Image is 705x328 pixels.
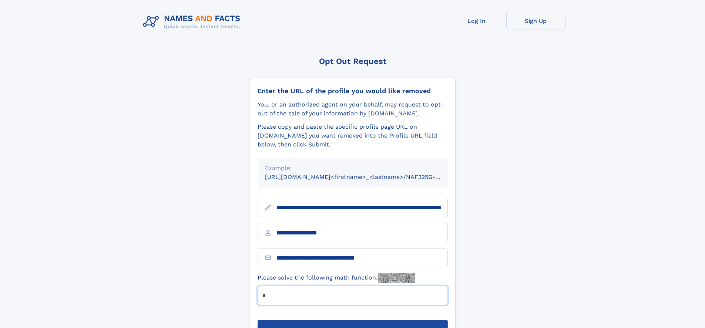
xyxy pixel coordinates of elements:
[140,12,246,32] img: Logo Names and Facts
[258,87,448,95] div: Enter the URL of the profile you would like removed
[506,12,565,30] a: Sign Up
[250,57,456,66] div: Opt Out Request
[258,100,448,118] div: You, or an authorized agent on your behalf, may request to opt-out of the sale of your informatio...
[258,122,448,149] div: Please copy and paste the specific profile page URL on [DOMAIN_NAME] you want removed into the Pr...
[447,12,506,30] a: Log In
[265,173,462,180] small: [URL][DOMAIN_NAME]<firstname>_<lastname>/NAF325G-xxxxxxxx
[258,273,415,283] label: Please solve the following math function:
[265,164,440,173] div: Example:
